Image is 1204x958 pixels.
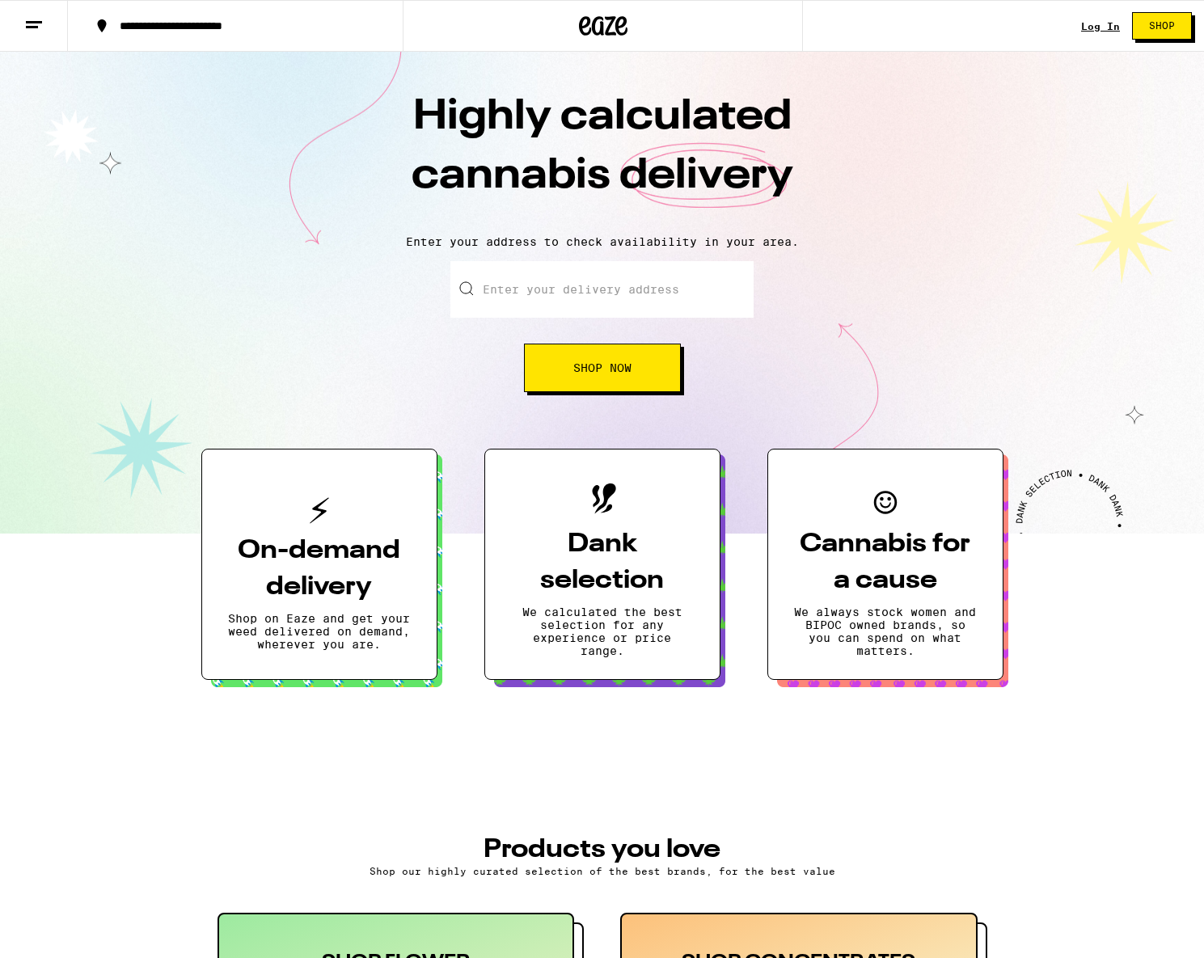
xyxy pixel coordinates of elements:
[201,449,437,680] button: On-demand deliveryShop on Eaze and get your weed delivered on demand, wherever you are.
[573,362,632,373] span: Shop Now
[450,261,754,318] input: Enter your delivery address
[484,449,720,680] button: Dank selectionWe calculated the best selection for any experience or price range.
[1149,21,1175,31] span: Shop
[319,88,885,222] h1: Highly calculated cannabis delivery
[794,526,977,599] h3: Cannabis for a cause
[10,11,116,24] span: Hi. Need any help?
[767,449,1003,680] button: Cannabis for a causeWe always stock women and BIPOC owned brands, so you can spend on what matters.
[228,533,411,606] h3: On-demand delivery
[228,612,411,651] p: Shop on Eaze and get your weed delivered on demand, wherever you are.
[218,837,987,863] h3: PRODUCTS YOU LOVE
[1132,12,1192,40] button: Shop
[511,526,694,599] h3: Dank selection
[794,606,977,657] p: We always stock women and BIPOC owned brands, so you can spend on what matters.
[16,235,1188,248] p: Enter your address to check availability in your area.
[1120,12,1204,40] a: Shop
[511,606,694,657] p: We calculated the best selection for any experience or price range.
[524,344,681,392] button: Shop Now
[218,866,987,876] p: Shop our highly curated selection of the best brands, for the best value
[1081,21,1120,32] a: Log In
